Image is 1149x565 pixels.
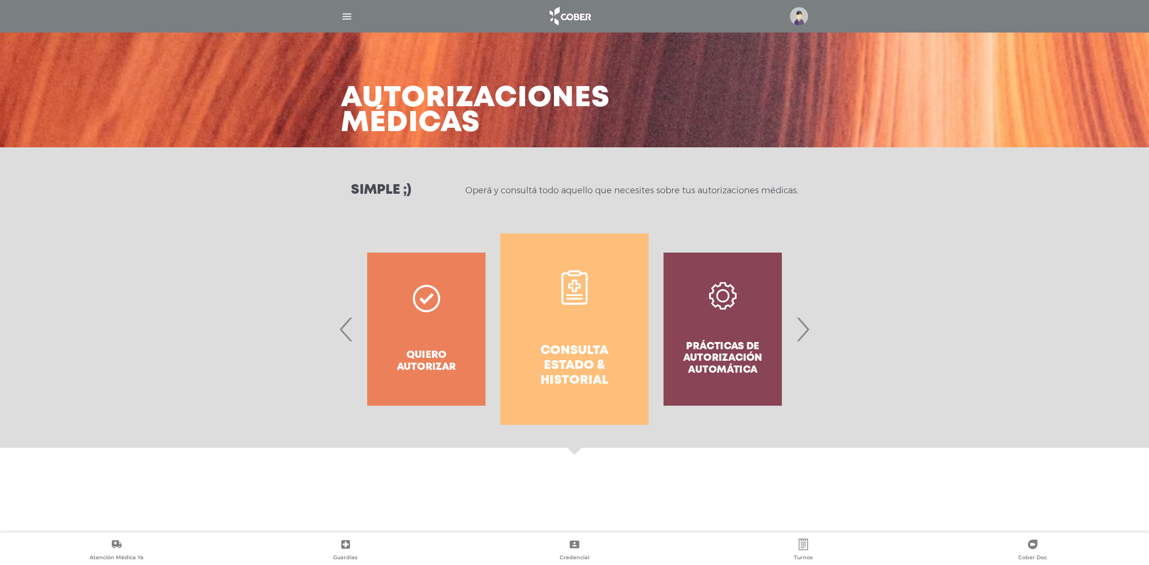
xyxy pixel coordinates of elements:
[790,7,808,25] img: profile-placeholder.svg
[465,185,798,196] p: Operá y consultá todo aquello que necesites sobre tus autorizaciones médicas.
[918,539,1147,563] a: Cober Doc
[333,554,358,563] span: Guardias
[794,554,813,563] span: Turnos
[793,303,812,355] span: Next
[500,233,648,425] a: Consulta estado & historial
[351,184,411,197] h3: Simple ;)
[337,303,356,355] span: Previous
[90,554,144,563] span: Atención Médica Ya
[341,86,610,136] h3: Autorizaciones médicas
[460,539,689,563] a: Credencial
[689,539,918,563] a: Turnos
[544,5,595,28] img: logo_cober_home-white.png
[1018,554,1047,563] span: Cober Doc
[2,539,231,563] a: Atención Médica Ya
[231,539,460,563] a: Guardias
[518,343,631,388] h4: Consulta estado & historial
[560,554,589,563] span: Credencial
[341,11,353,22] img: Cober_menu-lines-white.svg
